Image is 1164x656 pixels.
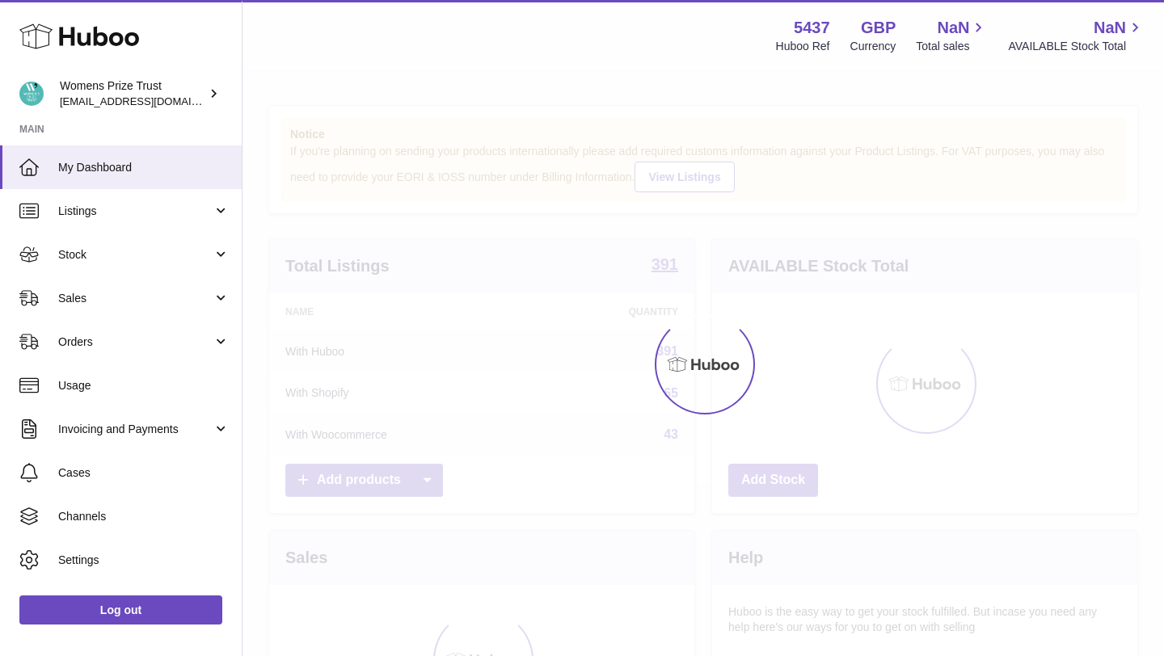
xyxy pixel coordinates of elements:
span: [EMAIL_ADDRESS][DOMAIN_NAME] [60,95,238,107]
strong: GBP [861,17,896,39]
span: Total sales [916,39,988,54]
span: Settings [58,553,230,568]
span: Channels [58,509,230,524]
span: My Dashboard [58,160,230,175]
div: Womens Prize Trust [60,78,205,109]
span: Stock [58,247,213,263]
span: Listings [58,204,213,219]
span: Orders [58,334,213,350]
img: info@womensprizeforfiction.co.uk [19,82,44,106]
span: NaN [1094,17,1126,39]
strong: 5437 [794,17,830,39]
a: NaN Total sales [916,17,988,54]
span: Sales [58,291,213,306]
a: NaN AVAILABLE Stock Total [1008,17,1145,54]
span: Invoicing and Payments [58,422,213,437]
span: AVAILABLE Stock Total [1008,39,1145,54]
span: NaN [937,17,969,39]
div: Huboo Ref [776,39,830,54]
span: Cases [58,465,230,481]
span: Usage [58,378,230,393]
a: Log out [19,595,222,624]
div: Currency [850,39,896,54]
